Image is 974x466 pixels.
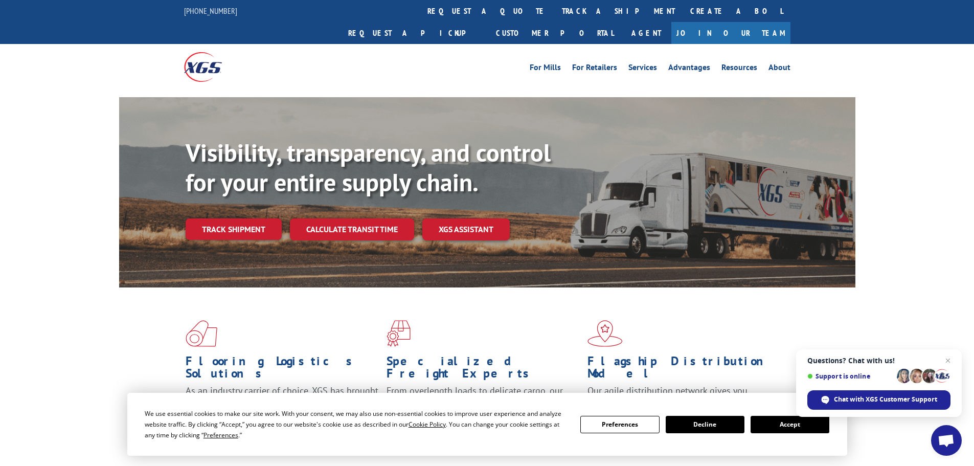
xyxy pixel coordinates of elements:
a: For Retailers [572,63,617,75]
button: Preferences [580,416,659,433]
div: Open chat [931,425,962,456]
div: We use essential cookies to make our site work. With your consent, we may also use non-essential ... [145,408,568,440]
a: Advantages [668,63,710,75]
span: Preferences [203,431,238,439]
h1: Flooring Logistics Solutions [186,355,379,385]
h1: Flagship Distribution Model [587,355,781,385]
b: Visibility, transparency, and control for your entire supply chain. [186,137,551,198]
span: Our agile distribution network gives you nationwide inventory management on demand. [587,385,776,409]
span: Support is online [807,372,893,380]
a: Track shipment [186,218,282,240]
a: Customer Portal [488,22,621,44]
a: XGS ASSISTANT [422,218,510,240]
h1: Specialized Freight Experts [387,355,580,385]
span: Cookie Policy [409,420,446,429]
span: Close chat [942,354,954,367]
a: Join Our Team [671,22,790,44]
a: Calculate transit time [290,218,414,240]
span: Questions? Chat with us! [807,357,950,365]
span: Chat with XGS Customer Support [834,395,937,404]
a: Agent [621,22,671,44]
button: Accept [751,416,829,433]
img: xgs-icon-focused-on-flooring-red [387,320,411,347]
a: Services [628,63,657,75]
a: For Mills [530,63,561,75]
span: As an industry carrier of choice, XGS has brought innovation and dedication to flooring logistics... [186,385,378,421]
a: [PHONE_NUMBER] [184,6,237,16]
div: Chat with XGS Customer Support [807,390,950,410]
a: Request a pickup [341,22,488,44]
p: From overlength loads to delicate cargo, our experienced staff knows the best way to move your fr... [387,385,580,430]
a: Resources [721,63,757,75]
button: Decline [666,416,744,433]
a: About [768,63,790,75]
img: xgs-icon-total-supply-chain-intelligence-red [186,320,217,347]
div: Cookie Consent Prompt [127,393,847,456]
img: xgs-icon-flagship-distribution-model-red [587,320,623,347]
